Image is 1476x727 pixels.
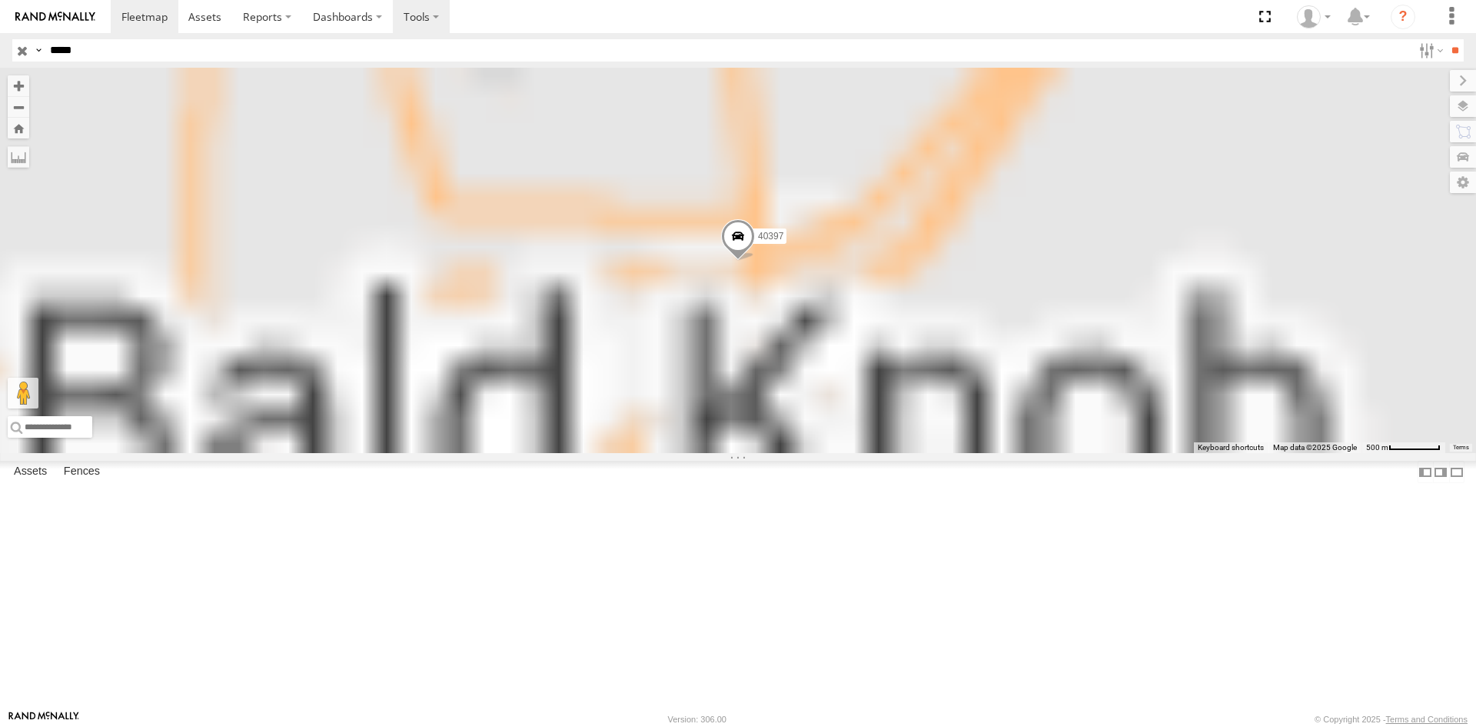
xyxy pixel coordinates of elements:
[1386,715,1468,724] a: Terms and Conditions
[8,378,38,409] button: Drag Pegman onto the map to open Street View
[1453,445,1469,451] a: Terms (opens in new tab)
[1391,5,1415,29] i: ?
[6,462,55,483] label: Assets
[8,75,29,96] button: Zoom in
[8,146,29,168] label: Measure
[1449,461,1464,483] label: Hide Summary Table
[1198,442,1264,453] button: Keyboard shortcuts
[1291,5,1336,28] div: Carlos Ortiz
[1315,715,1468,724] div: © Copyright 2025 -
[1366,443,1388,452] span: 500 m
[1433,461,1448,483] label: Dock Summary Table to the Right
[1450,172,1476,193] label: Map Settings
[56,462,108,483] label: Fences
[1273,443,1357,452] span: Map data ©2025 Google
[8,118,29,138] button: Zoom Home
[1418,461,1433,483] label: Dock Summary Table to the Left
[8,712,79,727] a: Visit our Website
[32,39,45,62] label: Search Query
[758,231,783,242] span: 40397
[8,96,29,118] button: Zoom out
[1361,442,1445,453] button: Map Scale: 500 m per 64 pixels
[668,715,726,724] div: Version: 306.00
[15,12,95,22] img: rand-logo.svg
[1413,39,1446,62] label: Search Filter Options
